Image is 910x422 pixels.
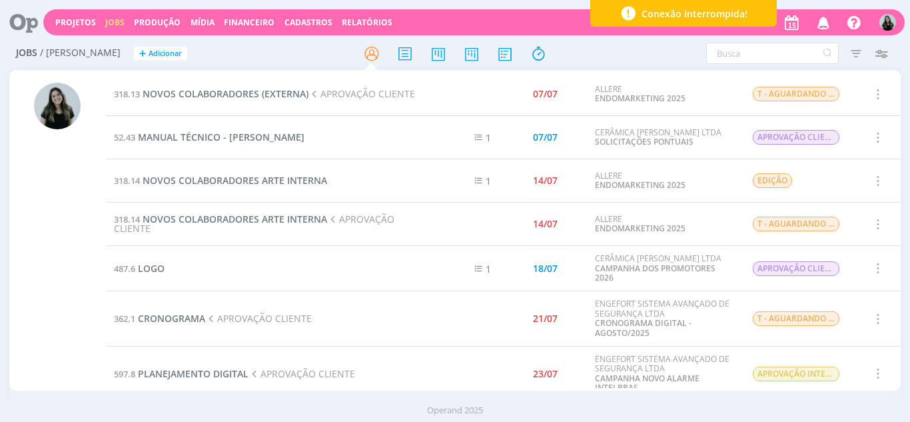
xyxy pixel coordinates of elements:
[149,49,182,58] span: Adicionar
[114,312,205,325] a: 362.1CRONOGRAMA
[114,87,308,100] a: 318.13NOVOS COLABORADORES (EXTERNA)
[130,17,185,28] button: Produção
[134,17,181,28] a: Produção
[342,17,392,28] a: Relatórios
[533,314,558,323] div: 21/07
[533,369,558,379] div: 23/07
[533,176,558,185] div: 14/07
[114,174,327,187] a: 318.14NOVOS COLABORADORES ARTE INTERNA
[114,131,135,143] span: 52.43
[706,43,839,64] input: Busca
[595,223,685,234] a: ENDOMARKETING 2025
[308,87,415,100] span: APROVAÇÃO CLIENTE
[486,131,491,144] span: 1
[143,213,327,225] span: NOVOS COLABORADORES ARTE INTERNA
[486,175,491,187] span: 1
[595,299,732,338] div: ENGEFORT SISTEMA AVANÇADO DE SEGURANÇA LTDA
[595,171,732,191] div: ALLERE
[595,373,699,393] a: CAMPANHA NOVO ALARME INTELBRAS
[533,89,558,99] div: 07/07
[101,17,129,28] button: Jobs
[138,131,304,143] span: MANUAL TÉCNICO - [PERSON_NAME]
[595,128,732,147] div: CERÂMICA [PERSON_NAME] LTDA
[138,262,165,275] span: LOGO
[114,367,248,380] a: 597.8PLANEJAMENTO DIGITAL
[16,47,37,59] span: Jobs
[753,367,839,381] span: APROVAÇÃO INTERNA
[138,312,205,325] span: CRONOGRAMA
[595,215,732,234] div: ALLERE
[114,213,394,235] span: APROVAÇÃO CLIENTE
[134,47,187,61] button: +Adicionar
[486,263,491,275] span: 1
[114,368,135,380] span: 597.8
[114,262,165,275] a: 487.6LOGO
[753,173,792,188] span: EDIÇÃO
[114,131,304,143] a: 52.43MANUAL TÉCNICO - [PERSON_NAME]
[595,254,732,283] div: CERÂMICA [PERSON_NAME] LTDA
[642,7,747,21] span: Conexão interrompida!
[224,17,274,28] a: Financeiro
[191,17,215,28] a: Mídia
[139,47,146,61] span: +
[533,264,558,273] div: 18/07
[595,93,685,104] a: ENDOMARKETING 2025
[533,219,558,229] div: 14/07
[114,88,140,100] span: 318.13
[879,11,897,34] button: V
[753,311,839,326] span: T - AGUARDANDO INFO.
[879,14,896,31] img: V
[205,312,312,325] span: APROVAÇÃO CLIENTE
[595,179,685,191] a: ENDOMARKETING 2025
[114,263,135,275] span: 487.6
[280,17,336,28] button: Cadastros
[138,367,248,380] span: PLANEJAMENTO DIGITAL
[533,133,558,142] div: 07/07
[595,317,691,338] a: CRONOGRAMA DIGITAL - AGOSTO/2025
[143,87,308,100] span: NOVOS COLABORADORES (EXTERNA)
[114,175,140,187] span: 318.14
[284,17,332,28] span: Cadastros
[114,213,327,225] a: 318.14NOVOS COLABORADORES ARTE INTERNA
[114,213,140,225] span: 318.14
[338,17,396,28] button: Relatórios
[753,217,839,231] span: T - AGUARDANDO INFO.
[753,87,839,101] span: T - AGUARDANDO INFO.
[51,17,100,28] button: Projetos
[595,263,715,283] a: CAMPANHA DOS PROMOTORES 2026
[220,17,278,28] button: Financeiro
[595,355,732,393] div: ENGEFORT SISTEMA AVANÇADO DE SEGURANÇA LTDA
[143,174,327,187] span: NOVOS COLABORADORES ARTE INTERNA
[114,313,135,325] span: 362.1
[187,17,219,28] button: Mídia
[595,136,693,147] a: SOLICITAÇÕES PONTUAIS
[753,130,839,145] span: APROVAÇÃO CLIENTE
[248,367,355,380] span: APROVAÇÃO CLIENTE
[105,17,125,28] a: Jobs
[34,83,81,129] img: V
[40,47,121,59] span: / [PERSON_NAME]
[55,17,96,28] a: Projetos
[595,85,732,104] div: ALLERE
[753,261,839,276] span: APROVAÇÃO CLIENTE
